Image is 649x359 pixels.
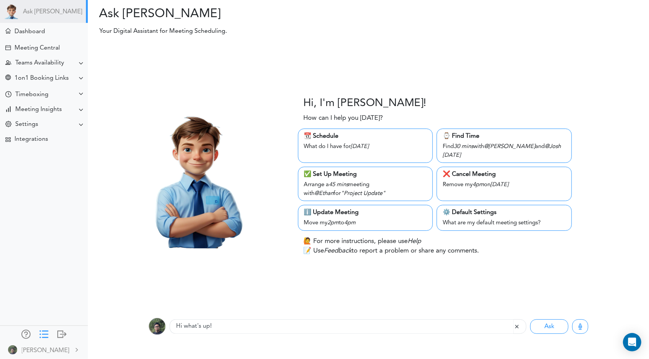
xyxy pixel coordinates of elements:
div: Dashboard [15,28,45,35]
div: TEAMCAL AI Workflow Apps [5,137,11,142]
i: 45 mins [329,182,349,188]
div: Remove my on [443,179,566,190]
div: ⚙️ Default Settings [443,208,566,217]
div: 📆 Schedule [304,132,427,141]
div: Teams Availability [15,60,64,67]
a: Ask [PERSON_NAME] [23,8,82,16]
div: ⌚️ Find Time [443,132,566,141]
div: ℹ️ Update Meeting [304,208,427,217]
div: ✅ Set Up Meeting [304,170,427,179]
a: Manage Members and Externals [21,330,31,340]
i: "Project Update" [341,191,386,196]
div: Manage Members and Externals [21,330,31,337]
div: ❌ Cancel Meeting [443,170,566,179]
p: 🙋 For more instructions, please use [304,237,421,246]
i: @Josh [545,144,561,150]
div: Meeting Central [15,45,60,52]
div: Meeting Dashboard [5,28,11,34]
button: Ask [530,319,568,334]
i: Feedback [324,248,352,254]
img: Theo.png [124,105,267,248]
div: Timeboxing [15,91,49,98]
i: [DATE] [443,153,461,158]
div: Show only icons [39,330,49,337]
div: 1on1 Booking Links [15,75,69,82]
i: 2pm [328,220,339,226]
img: 9k= [8,345,17,354]
h3: Hi, I'm [PERSON_NAME]! [304,97,427,110]
div: Open Intercom Messenger [623,333,641,351]
a: Change side menu [39,330,49,340]
p: 📝 Use to report a problem or share any comments. [304,246,479,256]
div: What do I have for [304,141,427,151]
div: Integrations [15,136,48,143]
i: [DATE] [351,144,369,150]
i: @[PERSON_NAME] [484,144,535,150]
a: [PERSON_NAME] [1,341,87,358]
div: Arrange a meeting with for [304,179,427,198]
i: @Ethan [315,191,334,196]
div: Create Meeting [5,45,11,50]
p: How can I help you [DATE]? [304,113,383,123]
div: Time Your Goals [5,91,11,98]
div: Share Meeting Link [5,75,11,82]
div: [PERSON_NAME] [22,346,70,355]
i: 30 mins [454,144,473,150]
div: What are my default meeting settings? [443,217,566,228]
h2: Ask [PERSON_NAME] [94,7,363,21]
img: 9k= [149,318,166,335]
div: Meeting Insights [15,106,62,113]
div: Find with and [443,141,566,160]
img: Powered by TEAMCAL AI [4,4,19,19]
div: Move my to [304,217,427,228]
i: Help [408,238,421,245]
div: Log out [57,330,66,337]
div: Settings [15,121,38,128]
p: Your Digital Assistant for Meeting Scheduling. [94,27,487,36]
i: [DATE] [490,182,508,188]
i: 4pm [473,182,484,188]
i: 4pm [345,220,356,226]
